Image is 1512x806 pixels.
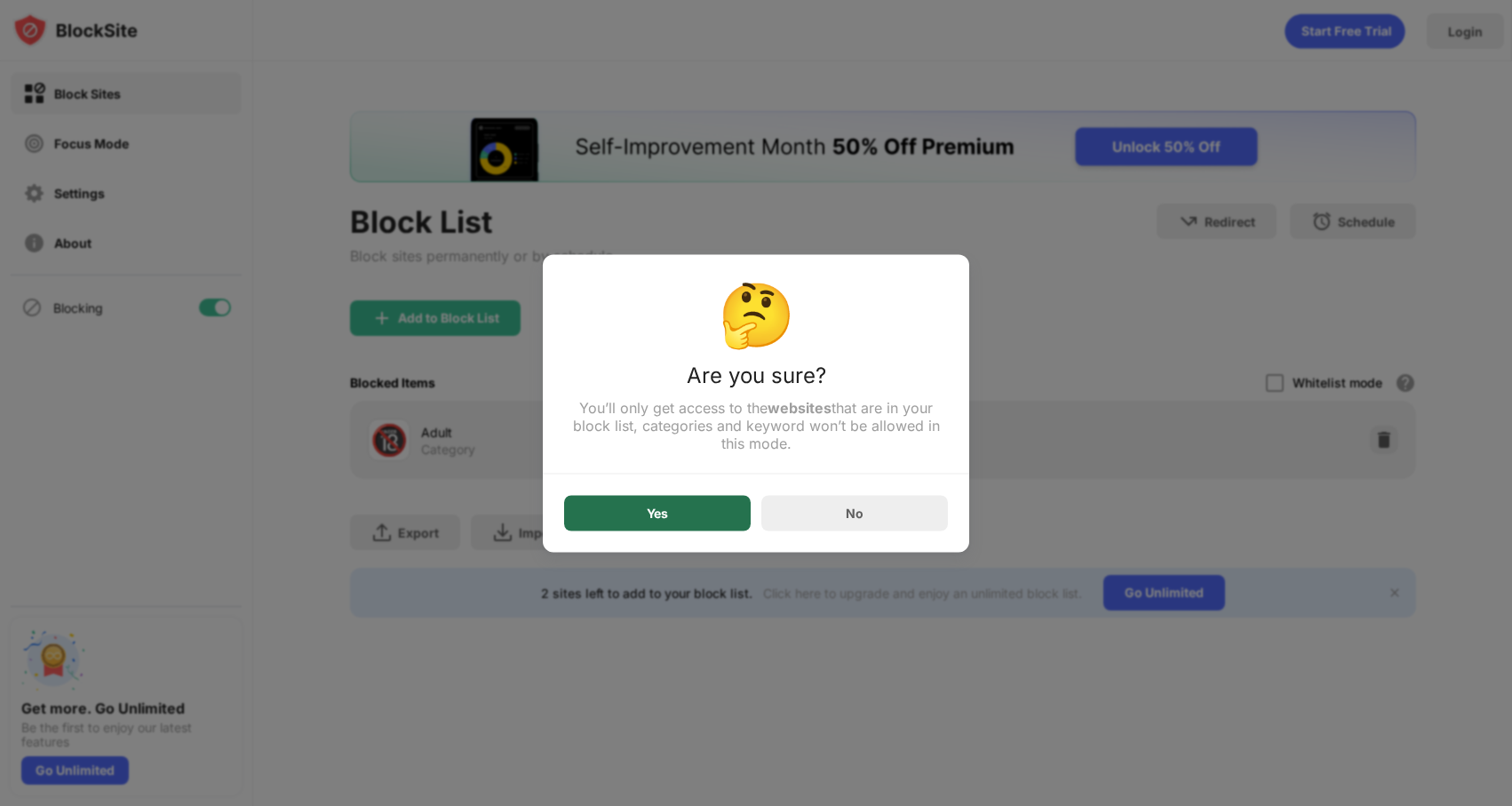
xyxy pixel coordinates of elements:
div: Are you sure? [564,362,948,398]
div: No [846,506,863,521]
div: 🤔 [564,275,948,351]
strong: websites [768,398,832,416]
div: You’ll only get access to the that are in your block list, categories and keyword won’t be allowe... [564,398,948,451]
div: Yes [647,506,668,520]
